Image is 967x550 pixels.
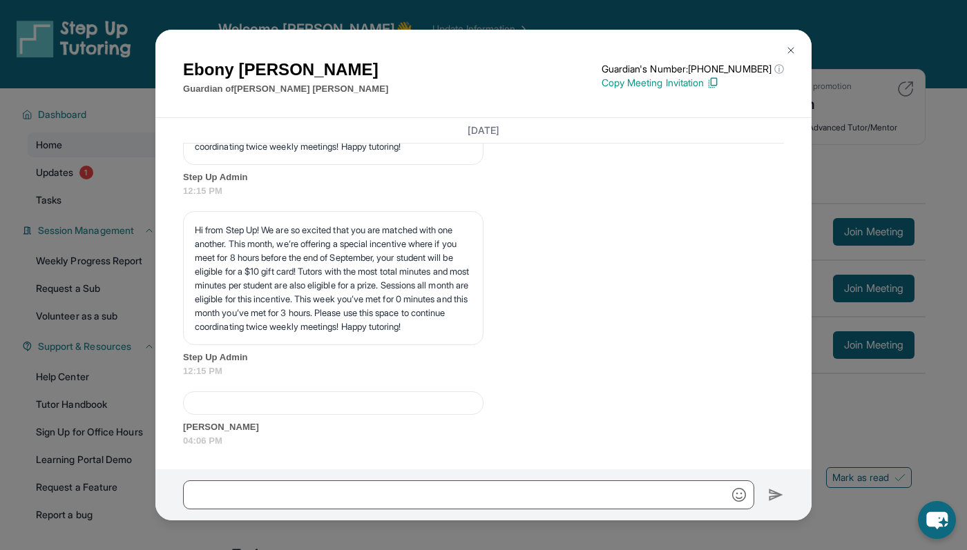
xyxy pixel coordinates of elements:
p: Hi from Step Up! We are so excited that you are matched with one another. This month, we’re offer... [195,223,472,333]
h3: [DATE] [183,124,784,137]
span: [PERSON_NAME] [183,420,784,434]
span: 12:15 PM [183,184,784,198]
span: 04:06 PM [183,434,784,448]
h1: Ebony [PERSON_NAME] [183,57,388,82]
img: Emoji [732,488,746,502]
img: Send icon [768,487,784,503]
img: Close Icon [785,45,796,56]
span: ⓘ [774,62,784,76]
p: Guardian of [PERSON_NAME] [PERSON_NAME] [183,82,388,96]
button: chat-button [918,501,956,539]
p: Guardian's Number: [PHONE_NUMBER] [602,62,784,76]
span: 12:15 PM [183,364,784,378]
img: Copy Icon [707,77,719,89]
span: Step Up Admin [183,351,784,364]
p: Copy Meeting Invitation [602,76,784,90]
span: Step Up Admin [183,170,784,184]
